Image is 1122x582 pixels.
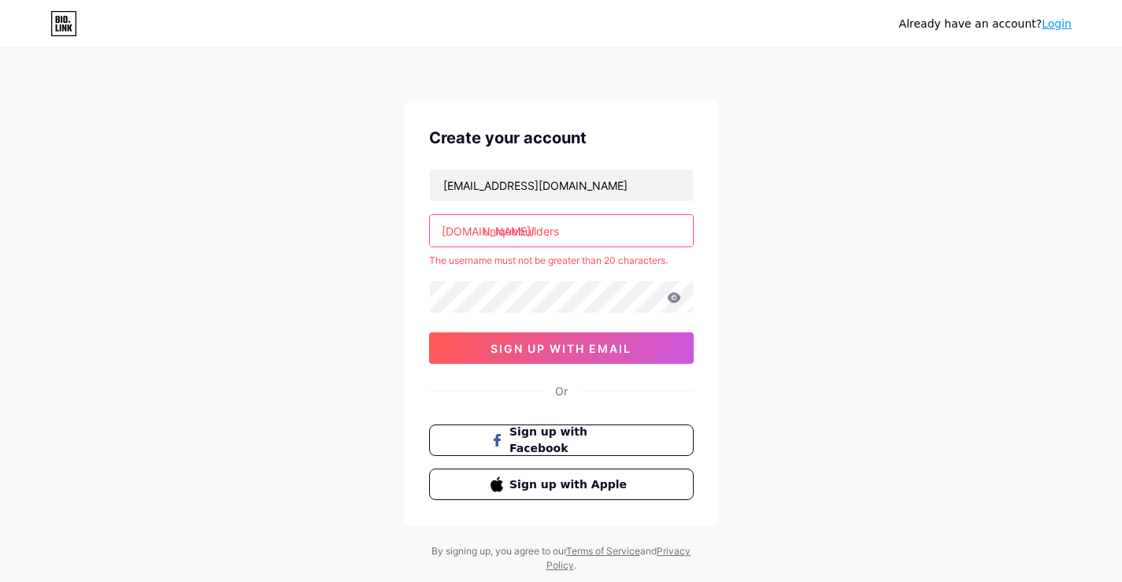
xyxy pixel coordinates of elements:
[555,383,568,399] div: Or
[429,126,694,150] div: Create your account
[509,476,631,493] span: Sign up with Apple
[429,469,694,500] button: Sign up with Apple
[442,223,535,239] div: [DOMAIN_NAME]/
[429,332,694,364] button: sign up with email
[491,342,631,355] span: sign up with email
[566,545,640,557] a: Terms of Service
[509,424,631,457] span: Sign up with Facebook
[899,16,1072,32] div: Already have an account?
[1042,17,1072,30] a: Login
[429,254,694,268] div: The username must not be greater than 20 characters.
[430,169,693,201] input: Email
[428,544,695,573] div: By signing up, you agree to our and .
[430,215,693,247] input: username
[429,424,694,456] button: Sign up with Facebook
